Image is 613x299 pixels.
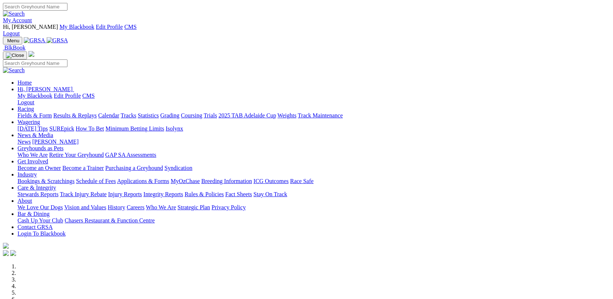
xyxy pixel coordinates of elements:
[160,112,179,119] a: Grading
[59,24,94,30] a: My Blackbook
[18,106,34,112] a: Racing
[3,44,26,51] a: BlkBook
[3,59,67,67] input: Search
[62,165,104,171] a: Become a Trainer
[18,112,52,119] a: Fields & Form
[76,178,116,184] a: Schedule of Fees
[3,30,20,36] a: Logout
[18,152,48,158] a: Who We Are
[253,178,288,184] a: ICG Outcomes
[164,165,192,171] a: Syndication
[3,3,67,11] input: Search
[54,93,81,99] a: Edit Profile
[60,191,106,197] a: Track Injury Rebate
[24,37,45,44] img: GRSA
[253,191,287,197] a: Stay On Track
[47,37,68,44] img: GRSA
[64,204,106,210] a: Vision and Values
[82,93,95,99] a: CMS
[166,125,183,132] a: Isolynx
[121,112,136,119] a: Tracks
[3,17,32,23] a: My Account
[225,191,252,197] a: Fact Sheets
[49,152,104,158] a: Retire Your Greyhound
[18,204,63,210] a: We Love Our Dogs
[3,51,27,59] button: Toggle navigation
[32,139,78,145] a: [PERSON_NAME]
[18,93,53,99] a: My Blackbook
[201,178,252,184] a: Breeding Information
[108,191,142,197] a: Injury Reports
[18,145,63,151] a: Greyhounds as Pets
[127,204,144,210] a: Careers
[18,171,37,178] a: Industry
[18,211,50,217] a: Bar & Dining
[10,250,16,256] img: twitter.svg
[3,11,25,17] img: Search
[18,125,48,132] a: [DATE] Tips
[18,198,32,204] a: About
[3,24,58,30] span: Hi, [PERSON_NAME]
[290,178,313,184] a: Race Safe
[18,93,610,106] div: Hi, [PERSON_NAME]
[178,204,210,210] a: Strategic Plan
[3,250,9,256] img: facebook.svg
[53,112,97,119] a: Results & Replays
[18,112,610,119] div: Racing
[18,191,610,198] div: Care & Integrity
[3,67,25,74] img: Search
[98,112,119,119] a: Calendar
[3,243,9,249] img: logo-grsa-white.png
[3,24,610,37] div: My Account
[6,53,24,58] img: Close
[298,112,343,119] a: Track Maintenance
[105,152,156,158] a: GAP SA Assessments
[105,165,163,171] a: Purchasing a Greyhound
[278,112,296,119] a: Weights
[18,165,61,171] a: Become an Owner
[18,139,610,145] div: News & Media
[18,217,63,224] a: Cash Up Your Club
[18,132,53,138] a: News & Media
[96,24,123,30] a: Edit Profile
[3,37,22,44] button: Toggle navigation
[181,112,202,119] a: Coursing
[105,125,164,132] a: Minimum Betting Limits
[49,125,74,132] a: SUREpick
[203,112,217,119] a: Trials
[143,191,183,197] a: Integrity Reports
[124,24,137,30] a: CMS
[18,79,32,86] a: Home
[18,204,610,211] div: About
[18,152,610,158] div: Greyhounds as Pets
[76,125,104,132] a: How To Bet
[28,51,34,57] img: logo-grsa-white.png
[18,86,73,92] span: Hi, [PERSON_NAME]
[117,178,169,184] a: Applications & Forms
[185,191,224,197] a: Rules & Policies
[18,224,53,230] a: Contact GRSA
[18,217,610,224] div: Bar & Dining
[18,139,31,145] a: News
[138,112,159,119] a: Statistics
[7,38,19,43] span: Menu
[18,165,610,171] div: Get Involved
[218,112,276,119] a: 2025 TAB Adelaide Cup
[18,119,40,125] a: Wagering
[212,204,246,210] a: Privacy Policy
[146,204,176,210] a: Who We Are
[18,178,74,184] a: Bookings & Scratchings
[18,99,34,105] a: Logout
[108,204,125,210] a: History
[18,158,48,164] a: Get Involved
[4,44,26,51] span: BlkBook
[18,191,58,197] a: Stewards Reports
[65,217,155,224] a: Chasers Restaurant & Function Centre
[18,230,66,237] a: Login To Blackbook
[18,185,56,191] a: Care & Integrity
[18,86,74,92] a: Hi, [PERSON_NAME]
[171,178,200,184] a: MyOzChase
[18,125,610,132] div: Wagering
[18,178,610,185] div: Industry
